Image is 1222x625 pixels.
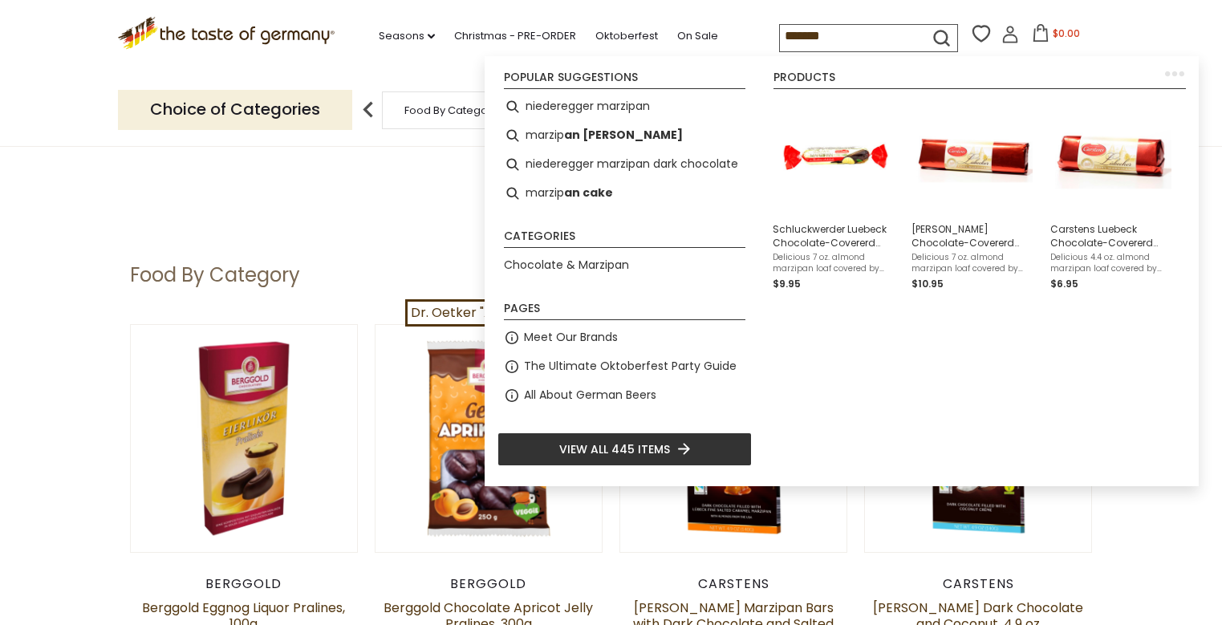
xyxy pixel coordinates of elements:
[131,325,358,552] img: Berggold Eggnog Liquor Pralines, 100g
[1044,92,1183,298] li: Carstens Luebeck Chocolate-Covererd Marzipan Loaf, 4.4 oz.
[1050,277,1078,290] span: $6.95
[619,576,848,592] div: Carstens
[559,440,670,458] span: View all 445 items
[118,90,352,129] p: Choice of Categories
[404,104,497,116] a: Food By Category
[1050,99,1176,292] a: Carstens Marzipan Bar 4.4 ozCarstens Luebeck Chocolate-Covererd Marzipan Loaf, 4.4 oz.Delicious 4...
[916,99,1033,215] img: Carstens Marzipan Bar 7 oz
[497,381,752,410] li: All About German Beers
[405,299,818,327] a: Dr. Oetker "Apfel-Puefferchen" Apple Popover Dessert Mix 152g
[595,27,658,45] a: Oktoberfest
[352,94,384,126] img: previous arrow
[497,150,752,179] li: niederegger marzipan dark chocolate
[1050,222,1176,250] span: Carstens Luebeck Chocolate-Covererd Marzipan Loaf, 4.4 oz.
[1022,24,1090,48] button: $0.00
[504,256,629,274] a: Chocolate & Marzipan
[497,121,752,150] li: marzipan niederegger
[677,27,718,45] a: On Sale
[766,92,905,298] li: Schluckwerder Luebeck Chocolate-Covererd Marzipan Loaf, 7 oz.
[1053,26,1080,40] span: $0.00
[497,323,752,352] li: Meet Our Brands
[130,263,300,287] h1: Food By Category
[379,27,435,45] a: Seasons
[911,222,1037,250] span: [PERSON_NAME] Chocolate-Covererd Marzipan Loaf, 7 oz.
[1050,252,1176,274] span: Delicious 4.4 oz. almond marzipan loaf covered by dark chocolate. Made by [PERSON_NAME], a Luebec...
[524,386,656,404] a: All About German Beers
[497,352,752,381] li: The Ultimate Oktoberfest Party Guide
[497,251,752,280] li: Chocolate & Marzipan
[524,357,737,375] a: The Ultimate Oktoberfest Party Guide
[375,576,603,592] div: Berggold
[911,252,1037,274] span: Delicious 7 oz. almond marzipan loaf covered by dark chocolate. Made by [PERSON_NAME], a Luebeck ...
[376,325,603,552] img: Berggold Chocolate Apricot Jelly Pralines, 300g
[504,230,745,248] li: Categories
[130,576,359,592] div: Berggold
[773,277,801,290] span: $9.95
[911,277,944,290] span: $10.95
[454,27,576,45] a: Christmas - PRE-ORDER
[773,252,899,274] span: Delicious 7 oz. almond marzipan loaf covered by dark chocolate. Made by [PERSON_NAME], a Luebeck ...
[905,92,1044,298] li: Carstens Luebeck Chocolate-Covererd Marzipan Loaf, 7 oz.
[524,328,618,347] a: Meet Our Brands
[504,71,745,89] li: Popular suggestions
[864,576,1093,592] div: Carstens
[497,432,752,466] li: View all 445 items
[773,71,1186,89] li: Products
[485,56,1199,486] div: Instant Search Results
[773,99,899,292] a: Schluckwerder 7 oz. chocolate marzipan loafSchluckwerder Luebeck Chocolate-Covererd Marzipan Loaf...
[777,99,894,215] img: Schluckwerder 7 oz. chocolate marzipan loaf
[497,179,752,208] li: marzipan cake
[1055,99,1171,215] img: Carstens Marzipan Bar 4.4 oz
[497,92,752,121] li: niederegger marzipan
[504,302,745,320] li: Pages
[773,222,899,250] span: Schluckwerder Luebeck Chocolate-Covererd Marzipan Loaf, 7 oz.
[564,184,613,202] b: an cake
[911,99,1037,292] a: Carstens Marzipan Bar 7 oz[PERSON_NAME] Chocolate-Covererd Marzipan Loaf, 7 oz.Delicious 7 oz. al...
[564,126,683,144] b: an [PERSON_NAME]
